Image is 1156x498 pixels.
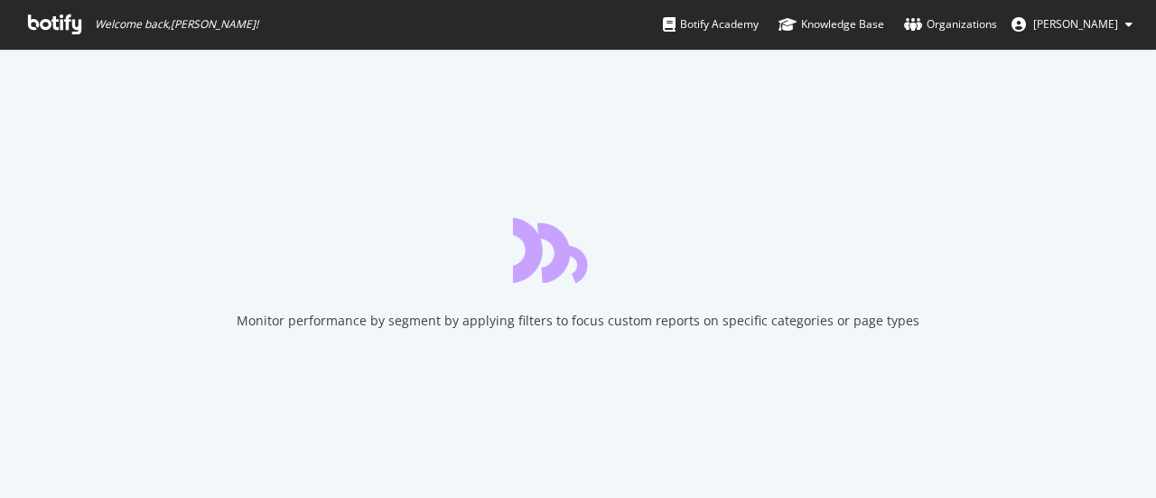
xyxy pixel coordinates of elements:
[997,10,1147,39] button: [PERSON_NAME]
[1033,16,1118,32] span: Corinne Tynan
[237,312,919,330] div: Monitor performance by segment by applying filters to focus custom reports on specific categories...
[95,17,258,32] span: Welcome back, [PERSON_NAME] !
[904,15,997,33] div: Organizations
[778,15,884,33] div: Knowledge Base
[513,218,643,283] div: animation
[663,15,759,33] div: Botify Academy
